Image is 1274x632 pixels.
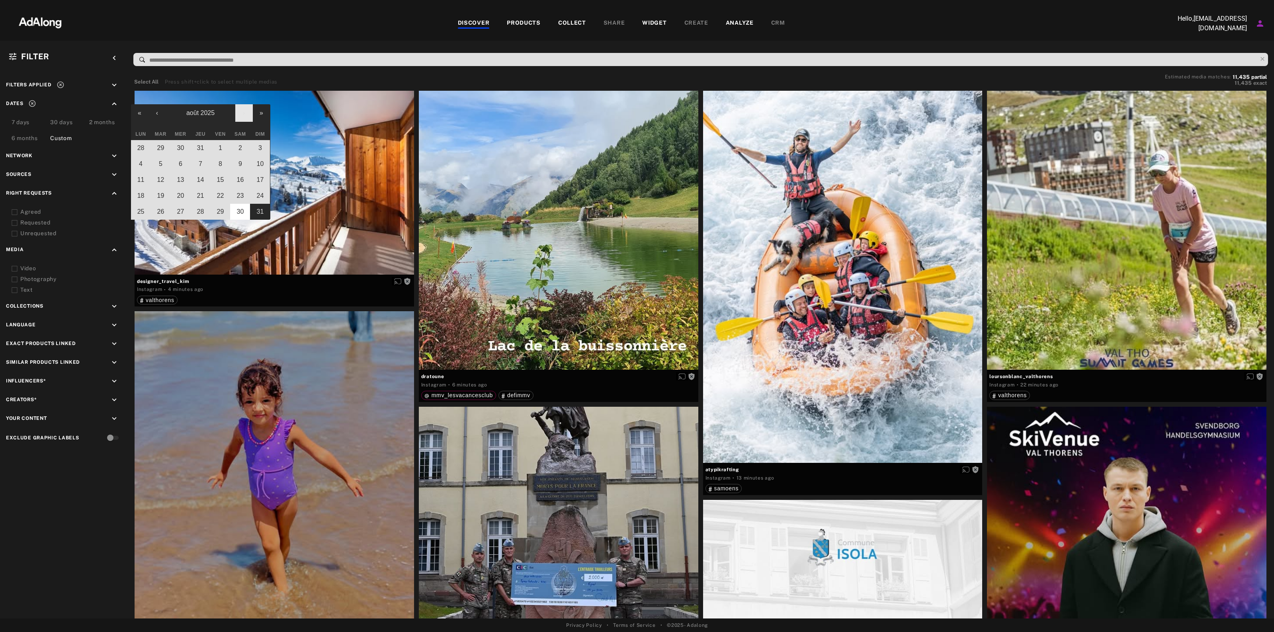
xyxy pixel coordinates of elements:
[1233,74,1250,80] span: 11,435
[667,622,708,629] span: © 2025 - Adalong
[502,392,530,398] div: defimmv
[1234,594,1274,632] iframe: Chat Widget
[21,52,49,61] span: Filter
[20,264,121,273] div: Video
[960,465,972,474] button: Enable diffusion on this media
[164,287,166,293] span: ·
[771,19,785,28] div: CRM
[676,372,688,380] button: Enable diffusion on this media
[1020,382,1059,388] time: 2025-08-28T13:00:20.000Z
[6,172,31,177] span: Sources
[1234,594,1274,632] div: Widget de chat
[6,434,79,441] div: Exclude Graphic Labels
[507,19,541,28] div: PRODUCTS
[1167,14,1247,33] p: Hello, [EMAIL_ADDRESS][DOMAIN_NAME]
[558,19,586,28] div: COLLECT
[705,466,980,473] span: atypikrafting
[134,78,158,86] button: Select All
[688,373,695,379] span: Rights not requested
[20,229,121,238] div: Unrequested
[110,302,119,311] i: keyboard_arrow_down
[566,622,602,629] a: Privacy Policy
[6,82,52,88] span: Filters applied
[110,170,119,179] i: keyboard_arrow_down
[613,622,655,629] a: Terms of Service
[50,118,72,128] div: 30 days
[607,622,609,629] span: •
[110,81,119,90] i: keyboard_arrow_down
[6,153,33,158] span: Network
[6,397,37,402] span: Creators*
[6,378,46,384] span: Influencers*
[733,475,735,481] span: ·
[448,382,450,388] span: ·
[20,218,121,227] div: Requested
[642,19,666,28] div: WIDGET
[6,415,47,421] span: Your Content
[110,99,119,108] i: keyboard_arrow_up
[604,19,625,28] div: SHARE
[137,278,412,285] span: designer_travel_kim
[89,118,115,128] div: 2 months
[110,321,119,330] i: keyboard_arrow_down
[421,373,696,380] span: dratoune
[6,190,52,196] span: Right Requests
[6,247,24,252] span: Media
[421,381,446,388] div: Instagram
[20,286,121,294] div: Text
[507,392,530,398] span: defimmv
[684,19,708,28] div: CREATE
[998,392,1027,398] span: valthorens
[12,118,29,128] div: 7 days
[972,466,979,472] span: Rights not requested
[6,341,76,346] span: Exact Products Linked
[6,359,80,365] span: Similar Products Linked
[20,208,121,216] div: Agreed
[168,287,203,292] time: 2025-08-28T13:18:12.000Z
[110,358,119,367] i: keyboard_arrow_down
[110,189,119,198] i: keyboard_arrow_up
[714,485,739,492] span: samoens
[6,101,23,106] span: Dates
[989,381,1014,388] div: Instagram
[1244,372,1256,380] button: Enable diffusion on this media
[6,322,36,328] span: Language
[1233,75,1267,79] button: 11,435partial
[737,475,774,481] time: 2025-08-28T13:09:15.000Z
[709,486,739,491] div: samoens
[458,19,490,28] div: DISCOVER
[1235,80,1252,86] span: 11,435
[20,275,121,283] div: Photography
[110,152,119,160] i: keyboard_arrow_down
[110,396,119,404] i: keyboard_arrow_down
[1165,74,1231,80] span: Estimated media matches:
[424,392,493,398] div: mmv_lesvacancesclub
[1253,17,1267,30] button: Account settings
[404,278,411,284] span: Rights not requested
[137,286,162,293] div: Instagram
[140,297,174,303] div: valthorens
[392,277,404,285] button: Enable diffusion on this media
[6,303,43,309] span: Collections
[110,414,119,423] i: keyboard_arrow_down
[1165,79,1267,87] button: 11,435exact
[12,134,38,144] div: 6 months
[452,382,487,388] time: 2025-08-28T13:16:23.000Z
[993,392,1027,398] div: valthorens
[146,297,174,303] span: valthorens
[1256,373,1263,379] span: Rights not requested
[660,622,662,629] span: •
[989,373,1264,380] span: loursonblanc_valthorens
[110,377,119,386] i: keyboard_arrow_down
[5,10,75,34] img: 63233d7d88ed69de3c212112c67096b6.png
[110,339,119,348] i: keyboard_arrow_down
[50,134,72,144] div: Custom
[110,54,119,62] i: keyboard_arrow_left
[1017,382,1019,388] span: ·
[432,392,493,398] span: mmv_lesvacancesclub
[110,246,119,254] i: keyboard_arrow_up
[165,78,277,86] div: Press shift+click to select multiple medias
[705,474,731,482] div: Instagram
[726,19,754,28] div: ANALYZE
